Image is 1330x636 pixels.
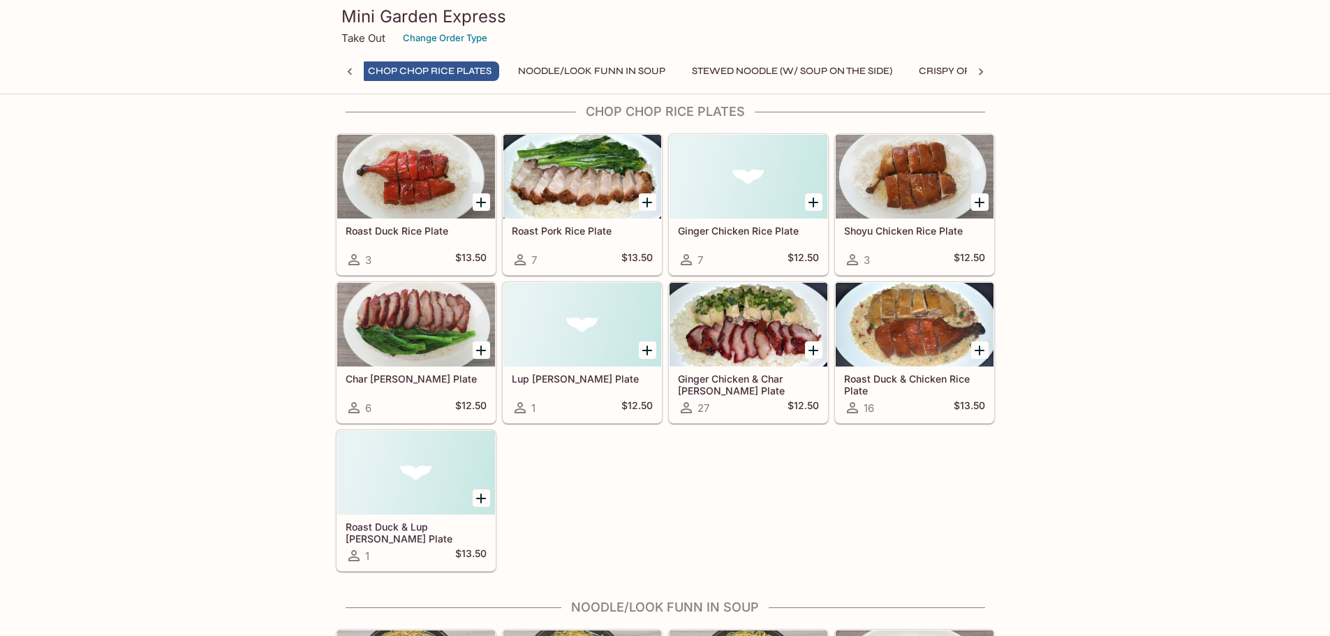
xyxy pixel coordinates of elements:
span: 6 [365,401,371,415]
button: Add Lup Chong Rice Plate [639,341,656,359]
h4: Chop Chop Rice Plates [336,104,995,119]
a: Char [PERSON_NAME] Plate6$12.50 [337,282,496,423]
span: 3 [864,253,870,267]
span: 1 [531,401,535,415]
a: Roast Duck Rice Plate3$13.50 [337,134,496,275]
button: Crispy or Soft Noodles [911,61,1056,81]
a: Roast Pork Rice Plate7$13.50 [503,134,662,275]
div: Char Siu Rice Plate [337,283,495,367]
span: 7 [531,253,537,267]
div: Roast Pork Rice Plate [503,135,661,219]
button: Change Order Type [397,27,494,49]
button: Add Shoyu Chicken Rice Plate [971,193,989,211]
div: Roast Duck & Chicken Rice Plate [836,283,993,367]
button: Add Roast Duck & Lup Chong Rice Plate [473,489,490,507]
h5: $13.50 [455,251,487,268]
h3: Mini Garden Express [341,6,989,27]
div: Shoyu Chicken Rice Plate [836,135,993,219]
a: Roast Duck & Lup [PERSON_NAME] Plate1$13.50 [337,430,496,571]
div: Roast Duck & Lup Chong Rice Plate [337,431,495,515]
div: Roast Duck Rice Plate [337,135,495,219]
h5: Ginger Chicken Rice Plate [678,225,819,237]
span: 1 [365,549,369,563]
span: 3 [365,253,371,267]
a: Lup [PERSON_NAME] Plate1$12.50 [503,282,662,423]
button: Add Roast Pork Rice Plate [639,193,656,211]
button: Chop Chop Rice Plates [360,61,499,81]
h5: Roast Duck Rice Plate [346,225,487,237]
span: 7 [697,253,703,267]
button: Noodle/Look Funn in Soup [510,61,673,81]
button: Add Roast Duck & Chicken Rice Plate [971,341,989,359]
a: Ginger Chicken & Char [PERSON_NAME] Plate27$12.50 [669,282,828,423]
div: Lup Chong Rice Plate [503,283,661,367]
button: Add Char Siu Rice Plate [473,341,490,359]
h5: Roast Duck & Chicken Rice Plate [844,373,985,396]
h5: Ginger Chicken & Char [PERSON_NAME] Plate [678,373,819,396]
h5: $12.50 [455,399,487,416]
h5: Lup [PERSON_NAME] Plate [512,373,653,385]
h5: Shoyu Chicken Rice Plate [844,225,985,237]
h5: $12.50 [621,399,653,416]
button: Add Ginger Chicken & Char Siu Rice Plate [805,341,822,359]
div: Ginger Chicken Rice Plate [670,135,827,219]
span: 27 [697,401,709,415]
div: Ginger Chicken & Char Siu Rice Plate [670,283,827,367]
p: Take Out [341,31,385,45]
button: Add Ginger Chicken Rice Plate [805,193,822,211]
a: Roast Duck & Chicken Rice Plate16$13.50 [835,282,994,423]
h5: Roast Duck & Lup [PERSON_NAME] Plate [346,521,487,544]
h5: $13.50 [954,399,985,416]
h5: $12.50 [788,399,819,416]
h5: $12.50 [788,251,819,268]
a: Ginger Chicken Rice Plate7$12.50 [669,134,828,275]
h4: Noodle/Look Funn in Soup [336,600,995,615]
h5: $13.50 [455,547,487,564]
button: Add Roast Duck Rice Plate [473,193,490,211]
h5: Roast Pork Rice Plate [512,225,653,237]
h5: Char [PERSON_NAME] Plate [346,373,487,385]
h5: $12.50 [954,251,985,268]
button: Stewed Noodle (w/ Soup on the Side) [684,61,900,81]
span: 16 [864,401,874,415]
h5: $13.50 [621,251,653,268]
a: Shoyu Chicken Rice Plate3$12.50 [835,134,994,275]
